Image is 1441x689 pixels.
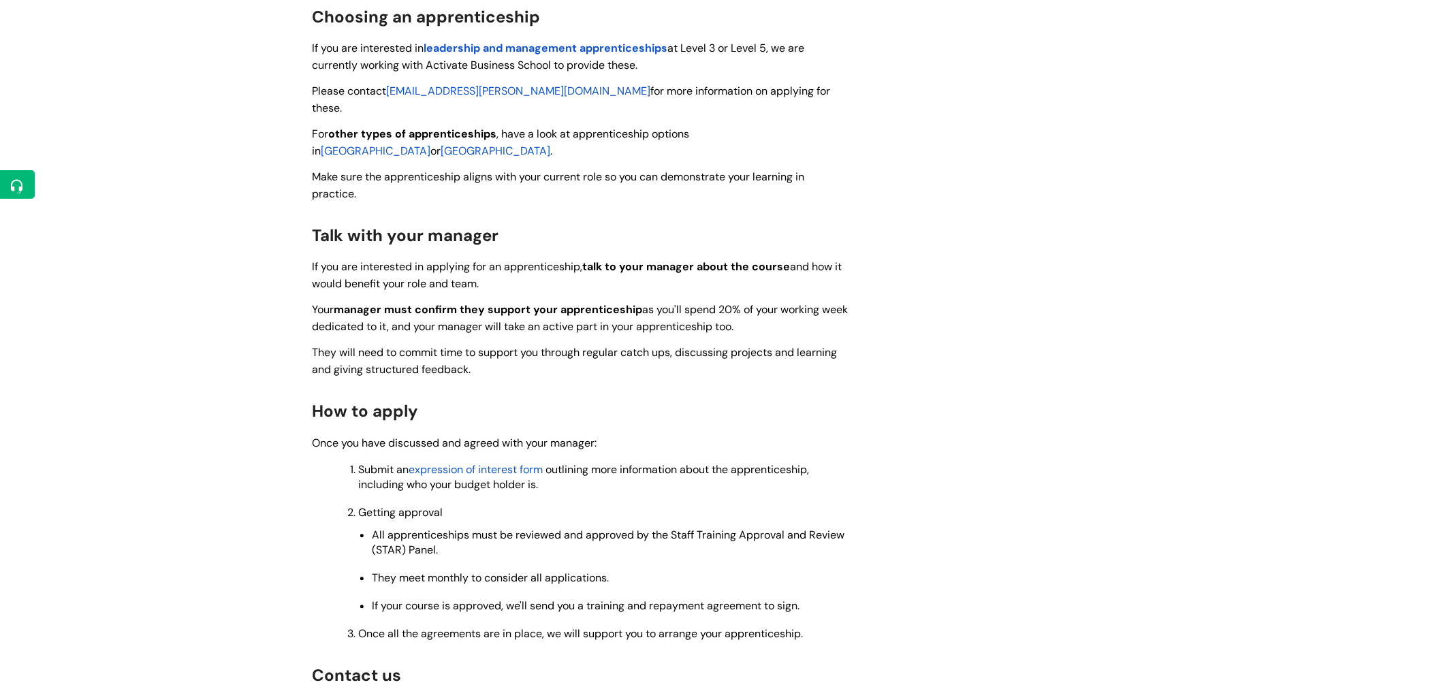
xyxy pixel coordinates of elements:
[312,127,328,141] span: For
[334,302,642,317] span: manager must confirm they support your apprenticeship
[312,664,401,686] span: Contact us
[312,400,418,421] span: How to apply
[358,626,803,641] span: Once all the agreements are in place, we will support you to arrange your apprenticeship.
[312,259,582,274] span: If you are interested in applying for an apprenticeship,
[312,41,804,72] span: at Level 3 or Level 5, we are currently working with Activate Business School to provide these.
[441,144,550,158] a: [GEOGRAPHIC_DATA]
[372,571,609,585] span: They meet monthly to consider all applications.
[312,345,837,376] span: They will need to commit time to support you through regular catch ups, discussing projects and l...
[312,84,386,98] span: Please contact
[312,127,689,158] span: , have a look at apprenticeship options in
[372,528,844,557] span: All apprenticeships must be reviewed and approved by the Staff Training Approval and Review (STAR...
[312,436,597,450] span: Once you have discussed and agreed with your manager:
[424,41,667,55] a: leadership and management apprenticeships
[312,302,334,317] span: Your
[312,41,424,55] span: If you are interested in
[358,505,443,519] span: Getting approval
[430,144,441,158] span: or
[409,462,543,477] span: expression of interest form
[386,84,650,98] a: [EMAIL_ADDRESS][PERSON_NAME][DOMAIN_NAME]
[409,462,545,477] a: expression of interest form
[312,6,540,27] span: Choosing an apprenticeship
[582,259,790,274] span: talk to your manager about the course
[328,127,496,141] span: other types of apprenticeships
[358,462,809,492] span: outlining more information about the apprenticeship, including who your budget holder is.
[312,170,804,201] span: Make sure the apprenticeship aligns with your current role so you can demonstrate your learning i...
[312,225,498,246] span: Talk with your manager
[372,598,799,613] span: If your course is approved, we'll send you a training and repayment agreement to sign.
[358,462,409,477] span: Submit an
[321,144,430,158] a: [GEOGRAPHIC_DATA]
[550,144,552,158] span: .
[312,84,830,115] span: for more information on applying for these.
